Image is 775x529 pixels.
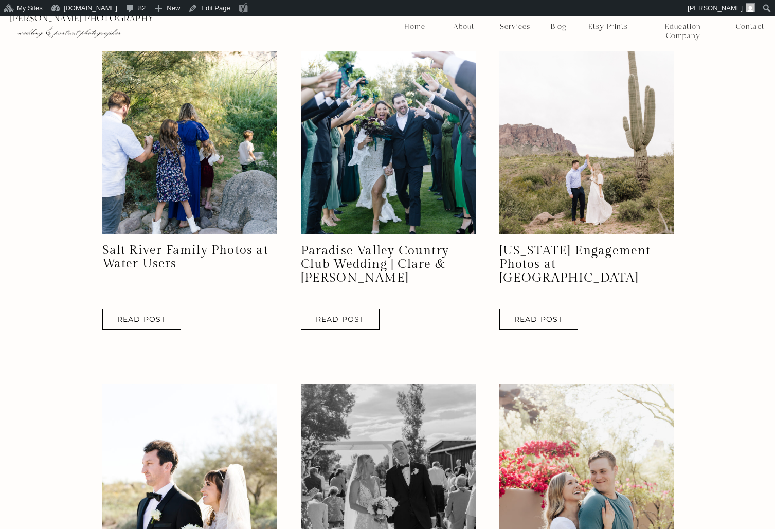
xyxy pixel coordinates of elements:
[688,4,743,12] span: [PERSON_NAME]
[301,244,449,285] a: Paradise Valley Country Club Wedding | Clare & [PERSON_NAME]
[584,22,632,31] a: Etsy Prints
[102,243,268,271] a: Salt River Family Photos at Water Users
[499,21,674,234] img: Guy twirling is fiance wearing a white dress in front of a tall Saguaro cactus at Lost Dutchman S...
[507,316,571,322] a: Read Post
[547,22,570,31] a: Blog
[301,21,476,234] img: Bride and groom running through bridal party tunnel cheering them on at the Paradise Valley Count...
[308,316,372,322] a: Read Post
[102,309,181,330] a: Salt River Family Photos at Water Users
[736,22,764,31] a: Contact
[499,244,651,285] a: [US_STATE] Engagement Photos at [GEOGRAPHIC_DATA]
[647,22,718,31] a: Education Company
[102,21,277,234] img: Family of 5 walking over rocks exploring the hidden paths at the Salt River for their Water Users...
[18,27,206,38] p: wedding & portrait photographer
[450,22,477,31] a: About
[10,14,227,23] p: [PERSON_NAME] photography
[496,22,534,31] a: Services
[404,22,426,31] a: Home
[110,316,174,322] a: Read Post
[499,309,578,330] a: Arizona Engagement Photos at Lost Dutchman State Park
[301,309,380,330] a: Paradise Valley Country Club Wedding | Clare & Nick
